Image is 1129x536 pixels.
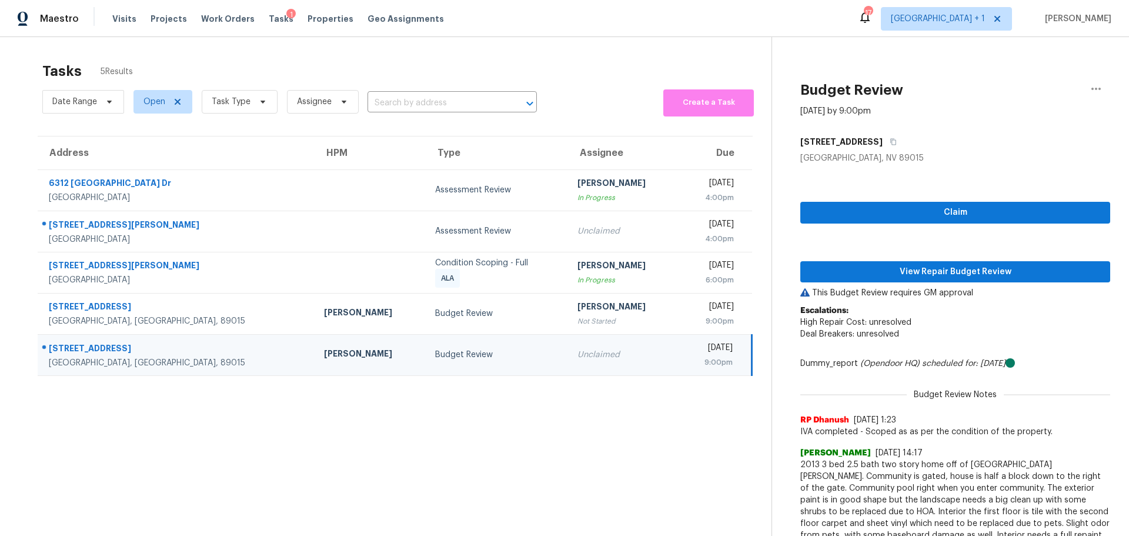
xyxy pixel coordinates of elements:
[800,105,871,117] div: [DATE] by 9:00pm
[907,389,1004,401] span: Budget Review Notes
[689,301,733,315] div: [DATE]
[426,137,569,169] th: Type
[112,13,136,25] span: Visits
[49,301,305,315] div: [STREET_ADDRESS]
[800,287,1110,299] p: This Budget Review requires GM approval
[577,274,670,286] div: In Progress
[883,131,898,152] button: Copy Address
[800,447,871,459] span: [PERSON_NAME]
[49,274,305,286] div: [GEOGRAPHIC_DATA]
[689,218,733,233] div: [DATE]
[1040,13,1111,25] span: [PERSON_NAME]
[49,342,305,357] div: [STREET_ADDRESS]
[800,202,1110,224] button: Claim
[800,426,1110,438] span: IVA completed - Scoped as as per the condition of the property.
[324,348,416,362] div: [PERSON_NAME]
[810,205,1101,220] span: Claim
[577,301,670,315] div: [PERSON_NAME]
[669,96,748,109] span: Create a Task
[689,233,733,245] div: 4:00pm
[577,225,670,237] div: Unclaimed
[435,308,559,319] div: Budget Review
[315,137,426,169] th: HPM
[435,257,559,269] div: Condition Scoping - Full
[800,136,883,148] h5: [STREET_ADDRESS]
[308,13,353,25] span: Properties
[577,259,670,274] div: [PERSON_NAME]
[42,65,82,77] h2: Tasks
[679,137,751,169] th: Due
[52,96,97,108] span: Date Range
[269,15,293,23] span: Tasks
[435,225,559,237] div: Assessment Review
[49,315,305,327] div: [GEOGRAPHIC_DATA], [GEOGRAPHIC_DATA], 89015
[860,359,920,368] i: (Opendoor HQ)
[663,89,754,116] button: Create a Task
[800,152,1110,164] div: [GEOGRAPHIC_DATA], NV 89015
[286,9,296,21] div: 1
[368,94,504,112] input: Search by address
[40,13,79,25] span: Maestro
[568,137,679,169] th: Assignee
[891,13,985,25] span: [GEOGRAPHIC_DATA] + 1
[49,234,305,245] div: [GEOGRAPHIC_DATA]
[143,96,165,108] span: Open
[49,357,305,369] div: [GEOGRAPHIC_DATA], [GEOGRAPHIC_DATA], 89015
[800,330,899,338] span: Deal Breakers: unresolved
[800,318,911,327] span: High Repair Cost: unresolved
[810,265,1101,279] span: View Repair Budget Review
[435,184,559,196] div: Assessment Review
[689,192,733,204] div: 4:00pm
[876,449,923,457] span: [DATE] 14:17
[689,274,733,286] div: 6:00pm
[689,342,733,357] div: [DATE]
[800,414,849,426] span: RP Dhanush
[800,261,1110,283] button: View Repair Budget Review
[800,307,849,315] b: Escalations:
[201,13,255,25] span: Work Orders
[689,357,733,368] div: 9:00pm
[689,177,733,192] div: [DATE]
[522,95,538,112] button: Open
[577,349,670,361] div: Unclaimed
[854,416,896,424] span: [DATE] 1:23
[212,96,250,108] span: Task Type
[577,192,670,204] div: In Progress
[49,259,305,274] div: [STREET_ADDRESS][PERSON_NAME]
[49,219,305,234] div: [STREET_ADDRESS][PERSON_NAME]
[864,7,872,19] div: 17
[577,177,670,192] div: [PERSON_NAME]
[800,84,903,96] h2: Budget Review
[368,13,444,25] span: Geo Assignments
[49,192,305,204] div: [GEOGRAPHIC_DATA]
[151,13,187,25] span: Projects
[297,96,332,108] span: Assignee
[577,315,670,327] div: Not Started
[38,137,315,169] th: Address
[101,66,133,78] span: 5 Results
[324,307,416,321] div: [PERSON_NAME]
[435,349,559,361] div: Budget Review
[49,177,305,192] div: 6312 [GEOGRAPHIC_DATA] Dr
[689,315,733,327] div: 9:00pm
[689,259,733,274] div: [DATE]
[441,272,459,284] span: ALA
[922,359,1006,368] i: scheduled for: [DATE]
[800,358,1110,369] div: Dummy_report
